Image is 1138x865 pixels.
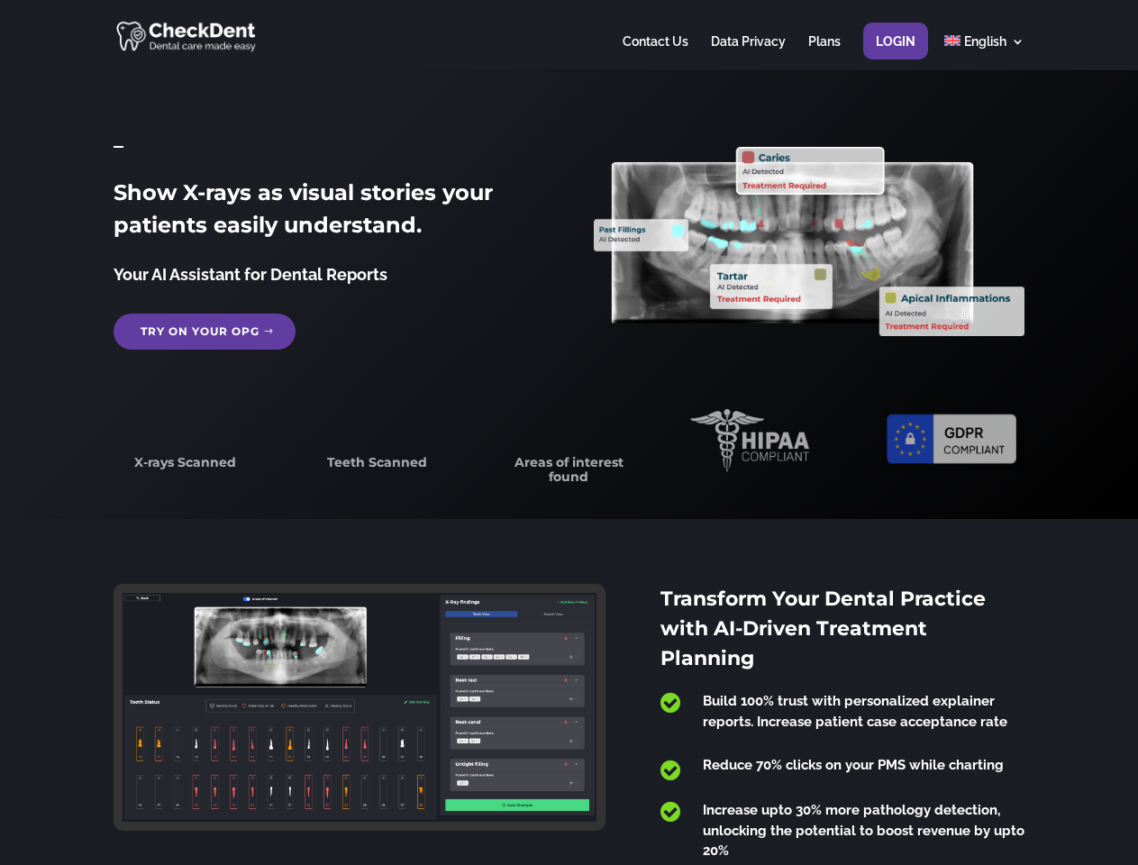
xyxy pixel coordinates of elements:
[944,35,1024,70] a: English
[114,314,296,350] a: Try on your OPG
[114,265,387,284] span: Your AI Assistant for Dental Reports
[876,35,915,70] a: Login
[660,587,986,670] span: Transform Your Dental Practice with AI-Driven Treatment Planning
[703,693,1007,730] span: Build 100% trust with personalized explainer reports. Increase patient case acceptance rate
[808,35,841,70] a: Plans
[660,800,680,824] span: 
[660,691,680,715] span: 
[703,757,1004,773] span: Reduce 70% clicks on your PMS while charting
[660,759,680,782] span: 
[114,127,123,151] span: _
[623,35,688,70] a: Contact Us
[964,34,1006,49] span: English
[711,35,786,70] a: Data Privacy
[498,456,641,493] h3: Areas of interest found
[305,456,448,478] h3: Teeth Scanned
[703,802,1024,859] span: Increase upto 30% more pathology detection, unlocking the potential to boost revenue by upto 20%
[114,177,543,250] h2: Show X-rays as visual stories your patients easily understand.
[116,18,258,53] img: CheckDent AI
[594,147,1024,336] img: X_Ray_annotated
[114,456,256,478] h3: X-rays Scanned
